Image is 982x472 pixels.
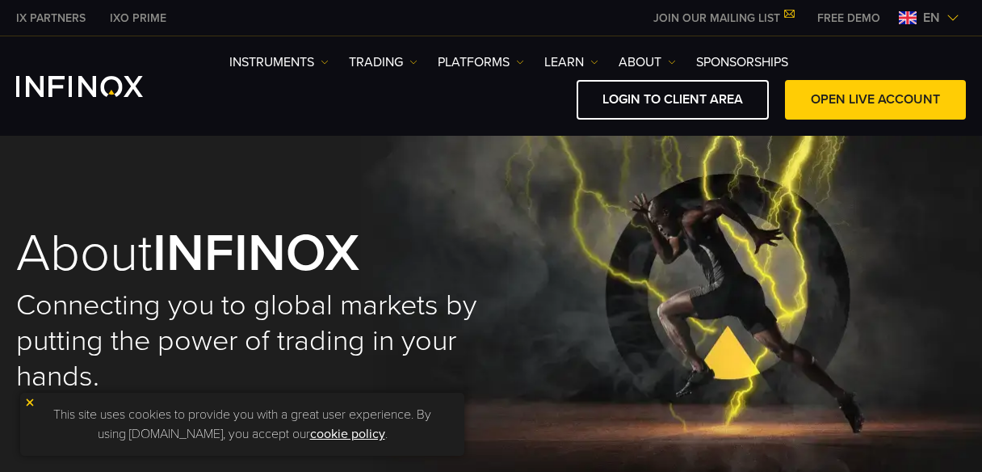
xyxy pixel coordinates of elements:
[544,53,598,72] a: Learn
[438,53,524,72] a: PLATFORMS
[153,221,359,285] strong: INFINOX
[917,8,946,27] span: en
[229,53,329,72] a: Instruments
[641,11,805,25] a: JOIN OUR MAILING LIST
[16,288,491,394] h2: Connecting you to global markets by putting the power of trading in your hands.
[98,10,178,27] a: INFINOX
[310,426,385,442] a: cookie policy
[577,80,769,120] a: LOGIN TO CLIENT AREA
[16,76,181,97] a: INFINOX Logo
[619,53,676,72] a: ABOUT
[696,53,788,72] a: SPONSORSHIPS
[785,80,966,120] a: OPEN LIVE ACCOUNT
[24,397,36,408] img: yellow close icon
[28,401,456,448] p: This site uses cookies to provide you with a great user experience. By using [DOMAIN_NAME], you a...
[805,10,892,27] a: INFINOX MENU
[349,53,418,72] a: TRADING
[4,10,98,27] a: INFINOX
[16,227,491,280] h1: About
